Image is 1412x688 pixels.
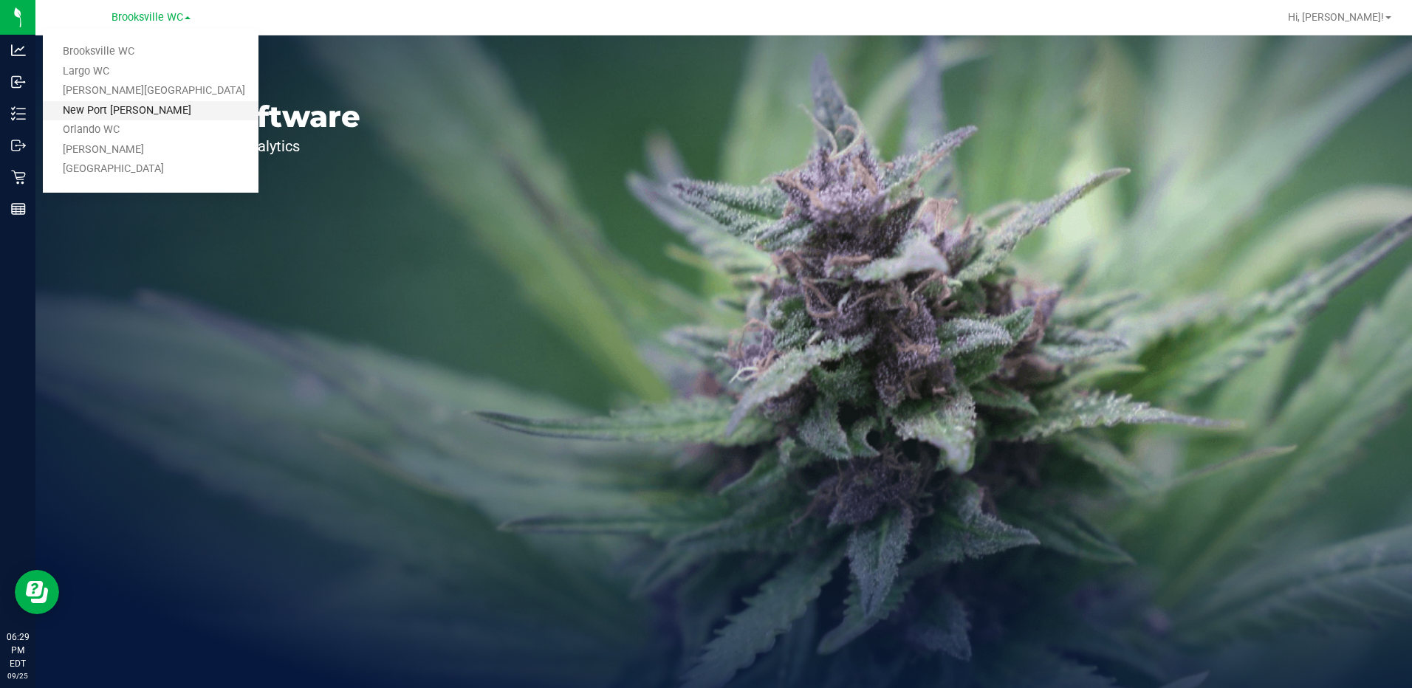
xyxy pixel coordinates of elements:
[43,101,258,121] a: New Port [PERSON_NAME]
[11,202,26,216] inline-svg: Reports
[11,138,26,153] inline-svg: Outbound
[11,106,26,121] inline-svg: Inventory
[11,43,26,58] inline-svg: Analytics
[1288,11,1384,23] span: Hi, [PERSON_NAME]!
[43,62,258,82] a: Largo WC
[43,120,258,140] a: Orlando WC
[15,570,59,614] iframe: Resource center
[43,140,258,160] a: [PERSON_NAME]
[7,630,29,670] p: 06:29 PM EDT
[43,159,258,179] a: [GEOGRAPHIC_DATA]
[7,670,29,681] p: 09/25
[43,42,258,62] a: Brooksville WC
[43,81,258,101] a: [PERSON_NAME][GEOGRAPHIC_DATA]
[11,170,26,185] inline-svg: Retail
[112,11,183,24] span: Brooksville WC
[11,75,26,89] inline-svg: Inbound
